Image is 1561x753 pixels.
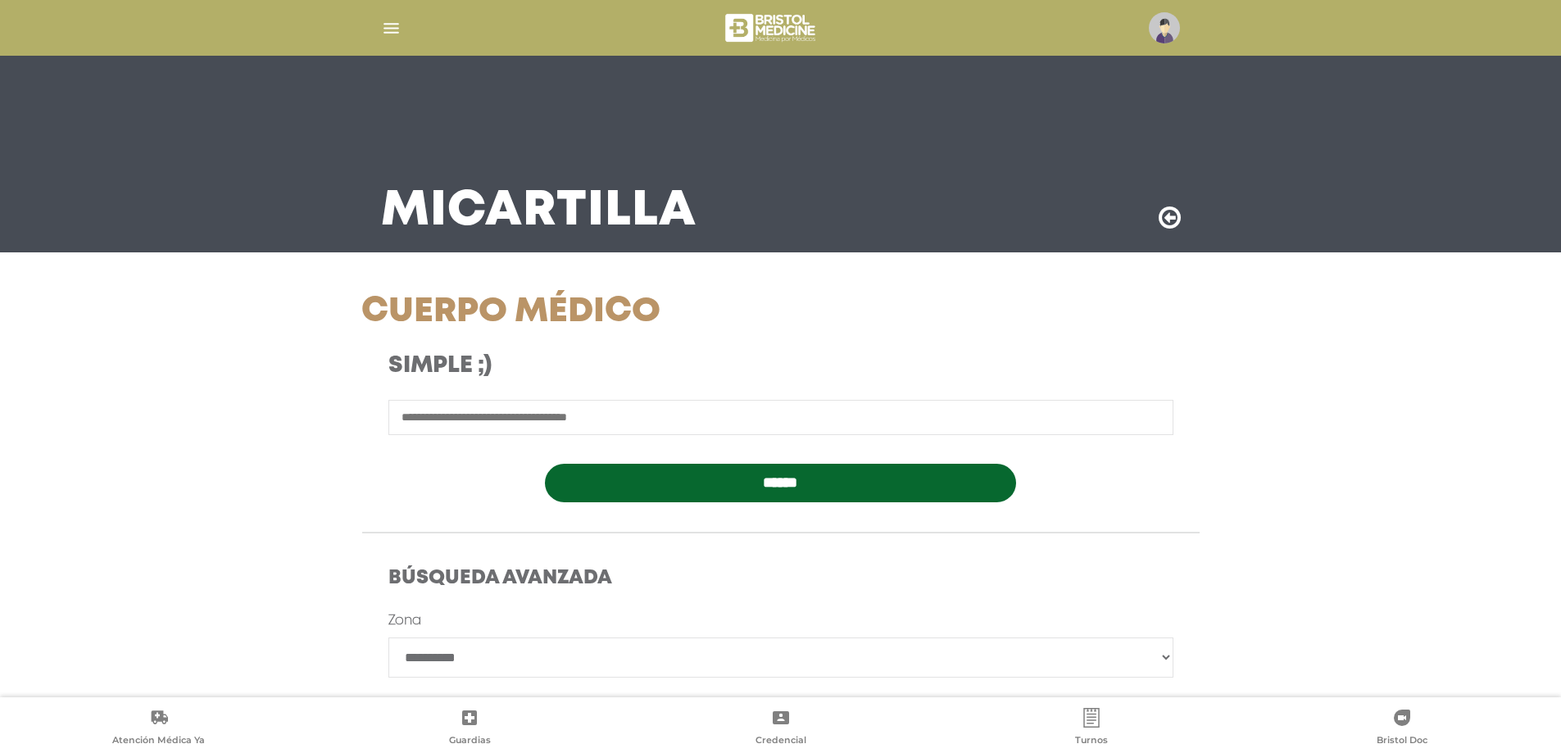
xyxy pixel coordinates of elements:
a: Atención Médica Ya [3,708,314,750]
img: bristol-medicine-blanco.png [723,8,820,48]
span: Guardias [449,734,491,749]
img: profile-placeholder.svg [1149,12,1180,43]
a: Credencial [625,708,936,750]
span: Turnos [1075,734,1108,749]
span: Atención Médica Ya [112,734,205,749]
h1: Cuerpo Médico [361,292,913,333]
h3: Simple ;) [388,352,886,380]
a: Bristol Doc [1247,708,1558,750]
h4: Búsqueda Avanzada [388,567,1173,591]
h3: Mi Cartilla [381,190,697,233]
label: Zona [388,611,421,631]
span: Credencial [756,734,806,749]
span: Bristol Doc [1377,734,1427,749]
img: Cober_menu-lines-white.svg [381,18,402,39]
a: Guardias [314,708,624,750]
a: Turnos [936,708,1246,750]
